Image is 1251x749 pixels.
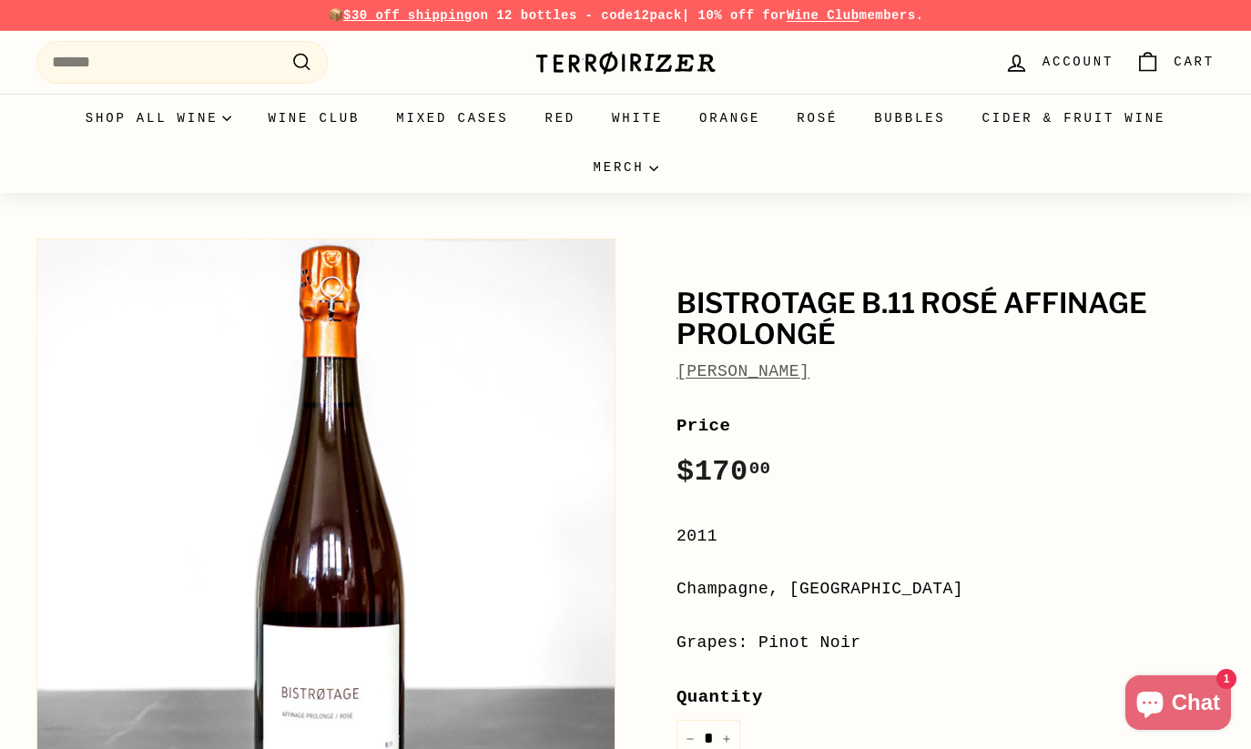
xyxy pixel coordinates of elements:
label: Quantity [676,683,1215,711]
a: Orange [681,94,778,143]
summary: Merch [575,143,676,192]
summary: Shop all wine [67,94,250,143]
a: Cart [1124,35,1226,89]
label: Price [676,412,1215,440]
a: Bubbles [856,94,963,143]
div: Grapes: Pinot Noir [676,630,1215,656]
a: [PERSON_NAME] [676,362,809,380]
strong: 12pack [634,8,682,23]
a: Account [993,35,1124,89]
h1: BISTROTAGE B.11 Rosé Affinage Prolongé [676,288,1215,349]
a: Mixed Cases [378,94,526,143]
a: Cider & Fruit Wine [964,94,1185,143]
a: Red [526,94,594,143]
inbox-online-store-chat: Shopify online store chat [1120,675,1236,734]
span: $170 [676,455,771,489]
a: Rosé [778,94,856,143]
a: Wine Club [787,8,859,23]
sup: 00 [749,459,771,479]
div: 2011 [676,523,1215,550]
a: White [594,94,681,143]
span: Cart [1174,52,1215,72]
div: Champagne, [GEOGRAPHIC_DATA] [676,576,1215,602]
a: Wine Club [249,94,378,143]
span: Account [1042,52,1114,72]
span: $30 off shipping [343,8,473,23]
p: 📦 on 12 bottles - code | 10% off for members. [36,5,1215,25]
